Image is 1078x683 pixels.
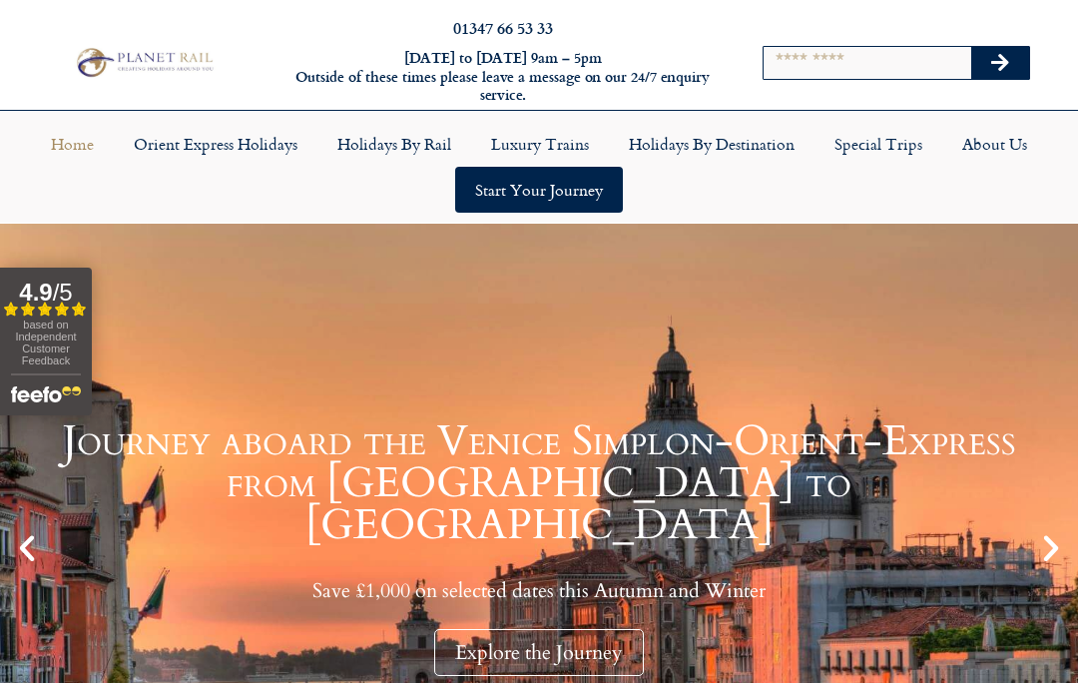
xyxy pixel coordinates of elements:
a: Home [31,121,114,167]
a: Orient Express Holidays [114,121,317,167]
img: Planet Rail Train Holidays Logo [71,45,217,81]
div: Previous slide [10,531,44,565]
a: About Us [942,121,1047,167]
div: Next slide [1034,531,1068,565]
nav: Menu [10,121,1068,213]
div: Explore the Journey [434,629,644,676]
a: Holidays by Destination [609,121,814,167]
a: Special Trips [814,121,942,167]
h1: Journey aboard the Venice Simplon-Orient-Express from [GEOGRAPHIC_DATA] to [GEOGRAPHIC_DATA] [50,420,1028,546]
p: Save £1,000 on selected dates this Autumn and Winter [50,578,1028,603]
button: Search [971,47,1029,79]
a: Holidays by Rail [317,121,471,167]
a: Start your Journey [455,167,623,213]
a: 01347 66 53 33 [453,16,553,39]
h6: [DATE] to [DATE] 9am – 5pm Outside of these times please leave a message on our 24/7 enquiry serv... [292,49,714,105]
a: Luxury Trains [471,121,609,167]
